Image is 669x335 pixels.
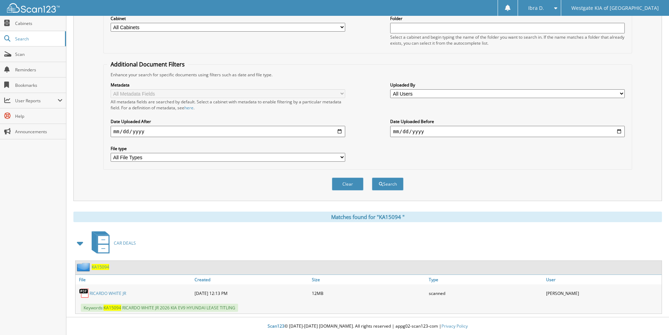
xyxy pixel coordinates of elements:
[111,99,345,111] div: All metadata fields are searched by default. Select a cabinet with metadata to enable filtering b...
[310,275,427,284] a: Size
[15,113,63,119] span: Help
[193,286,310,300] div: [DATE] 12:13 PM
[114,240,136,246] span: C A R D E A L S
[184,105,194,111] a: here
[15,98,58,104] span: User Reports
[571,6,659,10] span: Westgate KIA of [GEOGRAPHIC_DATA]
[634,301,669,335] iframe: Chat Widget
[92,264,109,270] a: KA15094
[111,118,345,124] label: Date Uploaded After
[372,178,404,191] button: Search
[544,286,662,300] div: [PERSON_NAME]
[107,72,628,78] div: Enhance your search for specific documents using filters such as date and file type.
[441,323,468,329] a: Privacy Policy
[111,126,345,137] input: start
[390,118,625,124] label: Date Uploaded Before
[310,286,427,300] div: 12MB
[66,318,669,335] div: © [DATE]-[DATE] [DOMAIN_NAME]. All rights reserved | appg02-scan123-com |
[544,275,662,284] a: User
[193,275,310,284] a: Created
[77,263,92,271] img: folder2.png
[111,15,345,21] label: Cabinet
[390,82,625,88] label: Uploaded By
[111,82,345,88] label: Metadata
[104,305,121,311] span: K A 1 5 0 9 4
[390,15,625,21] label: Folder
[390,126,625,137] input: end
[79,288,90,298] img: PDF.png
[390,34,625,46] div: Select a cabinet and begin typing the name of the folder you want to search in. If the name match...
[111,146,345,152] label: File type
[332,178,363,191] button: Clear
[81,304,238,312] span: Keywords: R I C A R D O W H I T E J R 2 0 2 6 K I A E V 9 H Y U N D A I L E A S E T I T L I N G
[87,229,136,257] a: CAR DEALS
[15,20,63,26] span: Cabinets
[528,6,544,10] span: Ibra D.
[92,264,109,270] span: K A 1 5 0 9 4
[427,286,544,300] div: scanned
[107,60,188,68] legend: Additional Document Filters
[427,275,544,284] a: Type
[15,51,63,57] span: Scan
[15,82,63,88] span: Bookmarks
[73,212,662,222] div: Matches found for "KA15094 "
[15,129,63,135] span: Announcements
[90,290,126,296] a: RICARDO WHITE JR
[15,36,61,42] span: Search
[7,3,60,13] img: scan123-logo-white.svg
[268,323,284,329] span: Scan123
[76,275,193,284] a: File
[15,67,63,73] span: Reminders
